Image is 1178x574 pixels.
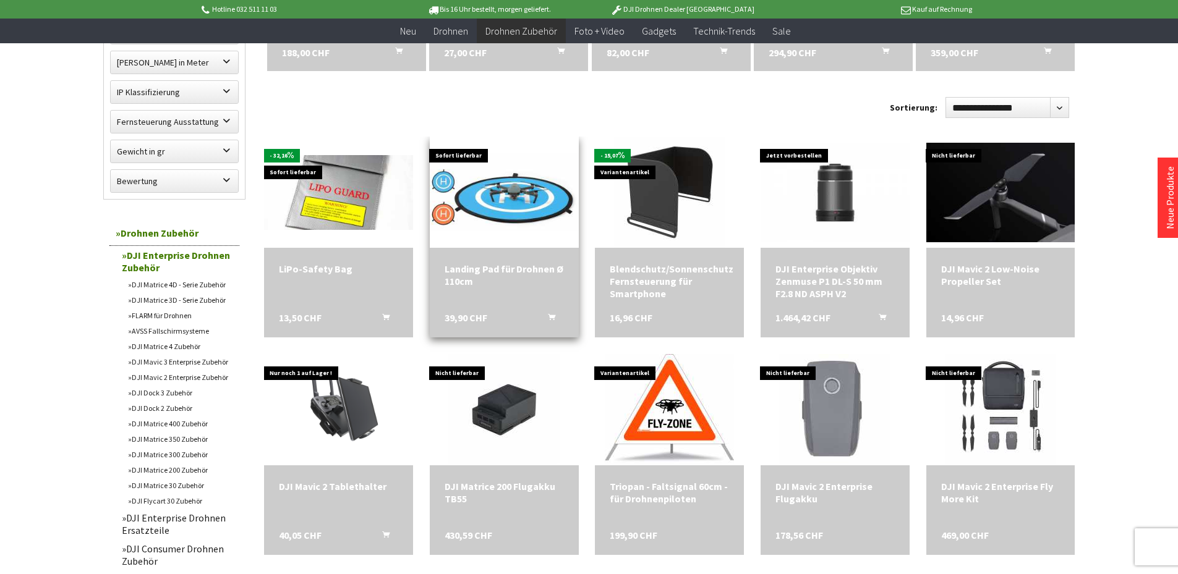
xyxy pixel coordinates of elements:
span: 16,96 CHF [610,311,652,324]
a: Blendschutz/Sonnenschutz Fernsteuerung für Smartphone 16,96 CHF [610,263,729,300]
img: DJI Enterprise Objektiv Zenmuse P1 DL-S 50 mm F2.8 ND ASPH V2 [761,143,910,242]
button: In den Warenkorb [533,311,563,327]
a: Drohnen [425,19,477,44]
span: 27,00 CHF [444,45,487,60]
span: 1.464,42 CHF [775,311,830,324]
a: DJI Mavic 3 Enterprise Zubehör [122,354,239,369]
a: DJI Enterprise Drohnen Ersatzteile [116,509,239,539]
a: Landing Pad für Drohnen Ø 110cm 39,90 CHF In den Warenkorb [445,263,564,287]
span: 199,90 CHF [610,529,657,541]
label: Gewicht in gr [111,140,238,162]
p: Hotline 032 511 11 03 [200,2,393,17]
button: In den Warenkorb [380,45,410,61]
span: 359,00 CHF [931,45,978,60]
a: DJI Flycart 30 Zubehör [122,493,239,509]
span: Sale [772,25,791,37]
a: Drohnen Zubehör [477,19,566,44]
span: Gadgets [642,25,676,37]
div: DJI Mavic 2 Tablethalter [279,480,398,492]
label: Sortierung: [890,98,937,117]
label: IP Klassifizierung [111,81,238,103]
span: 469,00 CHF [941,529,989,541]
img: LiPo-Safety Bag [264,155,413,230]
span: 13,50 CHF [279,311,322,324]
span: Technik-Trends [693,25,755,37]
label: Maximale Flughöhe in Meter [111,51,238,74]
a: Technik-Trends [685,19,764,44]
a: LiPo-Safety Bag 13,50 CHF In den Warenkorb [279,263,398,275]
div: Triopan - Faltsignal 60cm - für Drohnenpiloten [610,480,729,505]
label: Fernsteuerung Ausstattung [111,111,238,133]
span: Drohnen Zubehör [485,25,557,37]
img: DJI Matrice 200 Flugakku TB55 [448,354,560,465]
p: Bis 16 Uhr bestellt, morgen geliefert. [393,2,586,17]
a: DJI Matrice 200 Zubehör [122,462,239,478]
span: 39,90 CHF [445,311,487,324]
button: In den Warenkorb [1029,45,1059,61]
a: DJI Mavic 2 Enterprise Flugakku 178,56 CHF [775,480,895,505]
a: DJI Dock 2 Zubehör [122,400,239,416]
div: DJI Mavic 2 Low-Noise Propeller Set [941,263,1061,287]
span: 188,00 CHF [282,45,330,60]
button: In den Warenkorb [367,529,397,545]
span: Foto + Video [574,25,625,37]
a: DJI Matrice 400 Zubehör [122,416,239,431]
div: DJI Mavic 2 Enterprise Fly More Kit [941,480,1061,505]
a: AVSS Fallschirmsysteme [122,323,239,339]
a: Neu [391,19,425,44]
div: Landing Pad für Drohnen Ø 110cm [445,263,564,287]
img: DJI Mavic 2 Low-Noise Propeller Set [926,143,1075,242]
img: DJI Mavic 2 Tablethalter [264,368,413,452]
a: FLARM für Drohnen [122,308,239,323]
a: DJI Consumer Drohnen Zubehör [116,539,239,570]
button: In den Warenkorb [705,45,735,61]
label: Bewertung [111,170,238,192]
span: Neu [400,25,416,37]
a: Triopan - Faltsignal 60cm - für Drohnenpiloten 199,90 CHF [610,480,729,505]
a: DJI Matrice 30 Zubehör [122,478,239,493]
span: Drohnen [433,25,468,37]
a: DJI Mavic 2 Enterprise Fly More Kit 469,00 CHF [941,480,1061,505]
img: DJI Mavic 2 Enterprise Flugakku [779,354,890,465]
a: DJI Matrice 4D - Serie Zubehör [122,277,239,292]
a: DJI Dock 3 Zubehör [122,385,239,400]
span: 40,05 CHF [279,529,322,541]
button: In den Warenkorb [542,45,572,61]
img: DJI Mavic 2 Enterprise Fly More Kit [945,354,1056,465]
a: DJI Matrice 300 Zubehör [122,447,239,462]
img: Landing Pad für Drohnen Ø 110cm [430,153,579,231]
a: DJI Mavic 2 Tablethalter 40,05 CHF In den Warenkorb [279,480,398,492]
button: In den Warenkorb [867,45,897,61]
span: 430,59 CHF [445,529,492,541]
a: Gadgets [633,19,685,44]
a: DJI Matrice 4 Zubehör [122,339,239,354]
span: 178,56 CHF [775,529,823,541]
p: Kauf auf Rechnung [779,2,972,17]
a: DJI Enterprise Objektiv Zenmuse P1 DL-S 50 mm F2.8 ND ASPH V2 1.464,42 CHF In den Warenkorb [775,263,895,300]
div: DJI Mavic 2 Enterprise Flugakku [775,480,895,505]
span: 294,90 CHF [769,45,816,60]
a: DJI Matrice 200 Flugakku TB55 430,59 CHF [445,480,564,505]
img: Blendschutz/Sonnenschutz Fernsteuerung für Smartphone [614,137,725,248]
a: DJI Mavic 2 Enterprise Zubehör [122,369,239,385]
a: DJI Matrice 3D - Serie Zubehör [122,292,239,308]
a: Neue Produkte [1164,166,1176,229]
button: In den Warenkorb [864,311,894,327]
a: Foto + Video [566,19,633,44]
div: Blendschutz/Sonnenschutz Fernsteuerung für Smartphone [610,263,729,300]
a: Drohnen Zubehör [109,221,239,246]
div: LiPo-Safety Bag [279,263,398,275]
a: DJI Enterprise Drohnen Zubehör [116,246,239,277]
img: Triopan - Faltsignal 60cm - für Drohnenpiloten [605,354,734,465]
span: 14,96 CHF [941,311,984,324]
div: DJI Enterprise Objektiv Zenmuse P1 DL-S 50 mm F2.8 ND ASPH V2 [775,263,895,300]
button: In den Warenkorb [367,311,397,327]
p: DJI Drohnen Dealer [GEOGRAPHIC_DATA] [586,2,779,17]
a: DJI Matrice 350 Zubehör [122,431,239,447]
a: Sale [764,19,800,44]
div: DJI Matrice 200 Flugakku TB55 [445,480,564,505]
span: 82,00 CHF [607,45,649,60]
a: DJI Mavic 2 Low-Noise Propeller Set 14,96 CHF [941,263,1061,287]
